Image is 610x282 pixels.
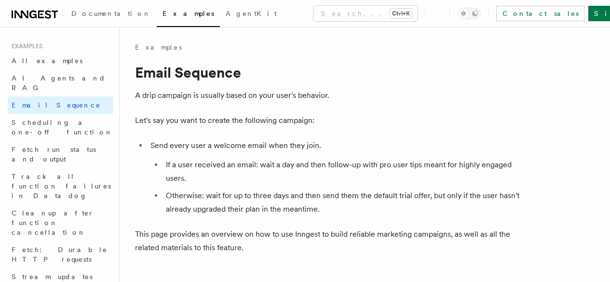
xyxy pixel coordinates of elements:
[12,101,101,109] span: Email Sequence
[163,189,521,216] li: Otherwise: wait for up to three days and then send them the default trial offer, but only if the ...
[8,96,113,114] a: Email Sequence
[12,173,111,200] span: Track all function failures in Datadog
[71,10,151,17] span: Documentation
[8,42,42,50] span: Examples
[66,3,157,26] a: Documentation
[135,42,182,52] a: Examples
[8,69,113,96] a: AI Agents and RAG
[496,6,584,21] a: Contact sales
[135,228,521,255] p: This page provides an overview on how to use Inngest to build reliable marketing campaigns, as we...
[226,10,277,17] span: AgentKit
[8,204,113,241] a: Cleanup after function cancellation
[458,8,481,19] button: Toggle dark mode
[390,9,412,18] kbd: Ctrl+K
[12,246,108,263] span: Fetch: Durable HTTP requests
[12,209,94,236] span: Cleanup after function cancellation
[135,114,521,127] p: Let's say you want to create the following campaign:
[220,3,283,26] a: AgentKit
[8,141,113,168] a: Fetch run status and output
[163,10,214,17] span: Examples
[8,114,113,141] a: Scheduling a one-off function
[12,57,82,65] span: All examples
[8,241,113,268] a: Fetch: Durable HTTP requests
[163,158,521,185] li: If a user received an email: wait a day and then follow-up with pro user tips meant for highly en...
[8,168,113,204] a: Track all function failures in Datadog
[12,119,113,136] span: Scheduling a one-off function
[148,139,521,216] li: Send every user a welcome email when they join.
[313,6,418,21] button: Search...Ctrl+K
[135,89,521,102] p: A drip campaign is usually based on your user's behavior.
[135,64,521,81] h1: Email Sequence
[8,52,113,69] a: All examples
[157,3,220,27] a: Examples
[12,74,106,92] span: AI Agents and RAG
[12,146,96,163] span: Fetch run status and output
